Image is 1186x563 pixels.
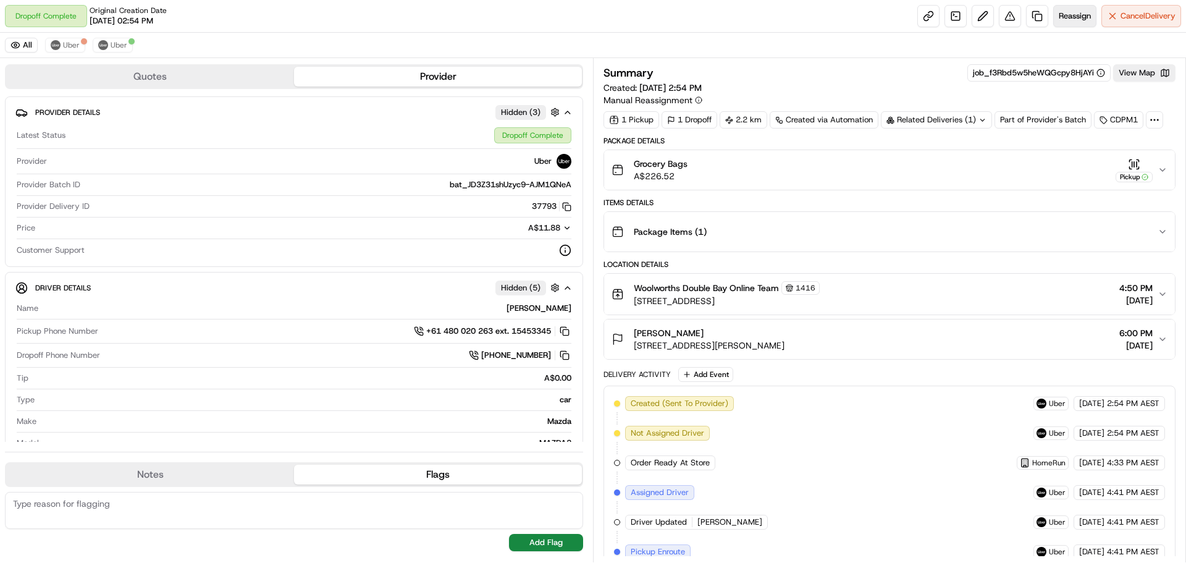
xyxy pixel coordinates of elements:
[17,156,47,167] span: Provider
[15,102,573,122] button: Provider DetailsHidden (3)
[1049,399,1066,408] span: Uber
[17,130,65,141] span: Latest Status
[604,82,702,94] span: Created:
[634,327,704,339] span: [PERSON_NAME]
[631,487,689,498] span: Assigned Driver
[495,280,563,295] button: Hidden (5)
[634,226,707,238] span: Package Items ( 1 )
[1079,517,1104,528] span: [DATE]
[51,40,61,50] img: uber-new-logo.jpeg
[1107,487,1159,498] span: 4:41 PM AEST
[414,324,571,338] a: +61 480 020 263 ext. 15453345
[6,67,294,87] button: Quotes
[1079,457,1104,468] span: [DATE]
[43,303,571,314] div: [PERSON_NAME]
[604,198,1175,208] div: Items Details
[1037,488,1046,497] img: uber-new-logo.jpeg
[426,326,551,337] span: +61 480 020 263 ext. 15453345
[17,326,98,337] span: Pickup Phone Number
[501,107,540,118] span: Hidden ( 3 )
[1049,547,1066,557] span: Uber
[45,38,85,53] button: Uber
[17,373,28,384] span: Tip
[678,367,733,382] button: Add Event
[17,438,39,449] span: Model
[1107,457,1159,468] span: 4:33 PM AEST
[1107,546,1159,557] span: 4:41 PM AEST
[501,282,540,294] span: Hidden ( 5 )
[662,111,717,129] div: 1 Dropoff
[1094,111,1143,129] div: CDPM1
[1119,339,1153,352] span: [DATE]
[631,398,728,409] span: Created (Sent To Provider)
[1116,172,1153,182] div: Pickup
[1053,5,1096,27] button: Reassign
[495,104,563,120] button: Hidden (3)
[770,111,878,129] div: Created via Automation
[631,546,685,557] span: Pickup Enroute
[973,67,1105,78] button: job_f3Rbd5w5heWQGcpy8HjAYi
[111,40,127,50] span: Uber
[881,111,992,129] div: Related Deliveries (1)
[634,158,688,170] span: Grocery Bags
[604,260,1175,269] div: Location Details
[17,245,85,256] span: Customer Support
[631,457,710,468] span: Order Ready At Store
[1032,458,1066,468] span: HomeRun
[17,222,35,234] span: Price
[1037,428,1046,438] img: uber-new-logo.jpeg
[93,38,133,53] button: Uber
[17,350,100,361] span: Dropoff Phone Number
[604,111,659,129] div: 1 Pickup
[33,373,571,384] div: A$0.00
[720,111,767,129] div: 2.2 km
[557,154,571,169] img: uber-new-logo.jpeg
[294,465,582,485] button: Flags
[604,370,671,379] div: Delivery Activity
[6,465,294,485] button: Notes
[634,170,688,182] span: A$226.52
[40,394,571,405] div: car
[1101,5,1181,27] button: CancelDelivery
[631,428,704,439] span: Not Assigned Driver
[1037,547,1046,557] img: uber-new-logo.jpeg
[17,303,38,314] span: Name
[1121,11,1175,22] span: Cancel Delivery
[604,94,692,106] span: Manual Reassignment
[1119,294,1153,307] span: [DATE]
[17,201,90,212] span: Provider Delivery ID
[1119,282,1153,294] span: 4:50 PM
[697,517,762,528] span: [PERSON_NAME]
[1079,546,1104,557] span: [DATE]
[469,349,571,362] a: [PHONE_NUMBER]
[796,283,815,293] span: 1416
[17,394,35,405] span: Type
[41,416,571,427] div: Mazda
[35,108,100,117] span: Provider Details
[639,82,702,93] span: [DATE] 2:54 PM
[528,222,560,233] span: A$11.88
[1079,428,1104,439] span: [DATE]
[604,94,702,106] button: Manual Reassignment
[1107,428,1159,439] span: 2:54 PM AEST
[1037,517,1046,527] img: uber-new-logo.jpeg
[1079,398,1104,409] span: [DATE]
[1119,327,1153,339] span: 6:00 PM
[481,350,551,361] span: [PHONE_NUMBER]
[1059,11,1091,22] span: Reassign
[604,274,1175,315] button: Woolworths Double Bay Online Team1416[STREET_ADDRESS]4:50 PM[DATE]
[1049,517,1066,527] span: Uber
[450,179,571,190] span: bat_JD3Z31shUzyc9-AJM1QNeA
[294,67,582,87] button: Provider
[634,339,784,352] span: [STREET_ADDRESS][PERSON_NAME]
[1079,487,1104,498] span: [DATE]
[634,295,820,307] span: [STREET_ADDRESS]
[5,38,38,53] button: All
[509,534,583,551] button: Add Flag
[1037,399,1046,408] img: uber-new-logo.jpeg
[17,179,80,190] span: Provider Batch ID
[1049,488,1066,497] span: Uber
